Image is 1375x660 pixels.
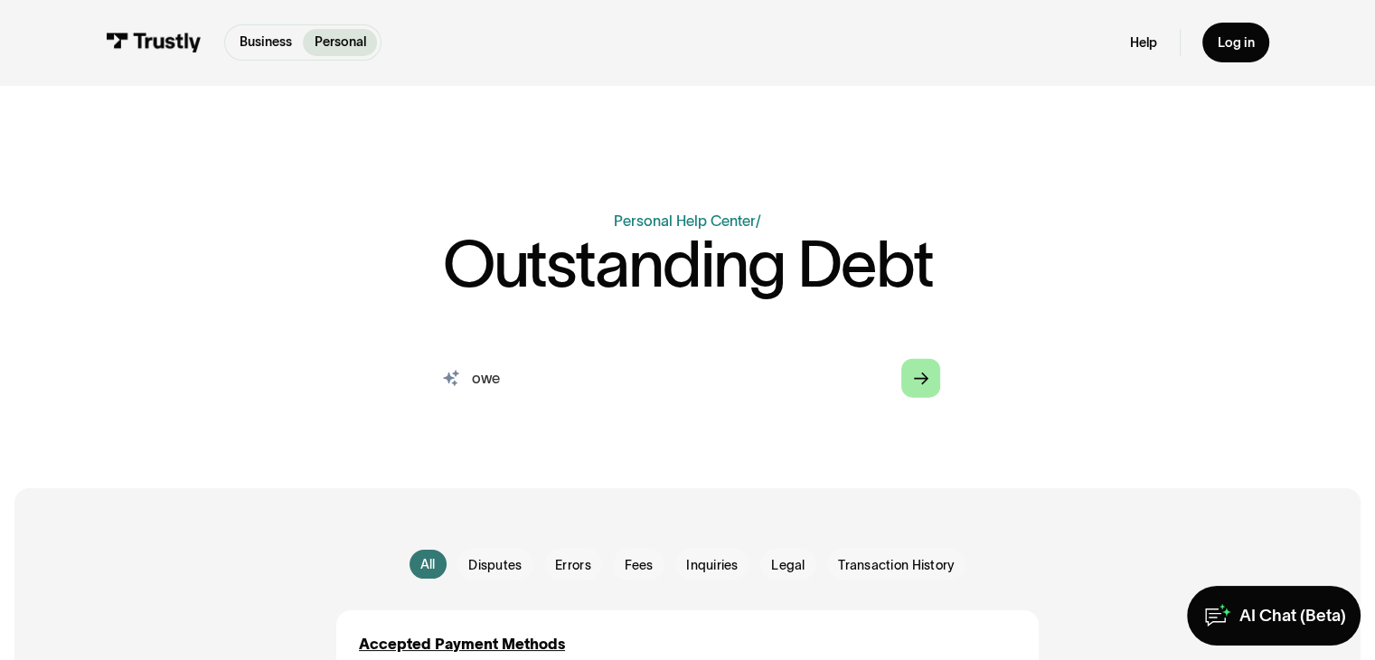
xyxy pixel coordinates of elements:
p: Business [240,33,292,52]
span: Errors [555,556,591,574]
div: AI Chat (Beta) [1238,605,1345,627]
div: All [420,555,436,573]
a: Personal [303,29,377,56]
div: Log in [1217,34,1254,52]
form: Search [419,348,955,407]
span: Disputes [468,556,522,574]
a: All [410,550,447,580]
a: AI Chat (Beta) [1187,586,1360,645]
a: Accepted Payment Methods [359,633,565,655]
a: Business [229,29,304,56]
div: / [756,212,761,229]
span: Transaction History [838,556,955,574]
a: Personal Help Center [614,212,756,229]
p: Personal [315,33,366,52]
h1: Outstanding Debt [443,231,933,296]
a: Log in [1202,23,1269,61]
span: Inquiries [686,556,738,574]
img: Trustly Logo [106,33,202,52]
form: Email Form [336,548,1038,581]
span: Fees [624,556,653,574]
a: Help [1130,34,1157,52]
span: Legal [771,556,805,574]
input: search [419,348,955,407]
